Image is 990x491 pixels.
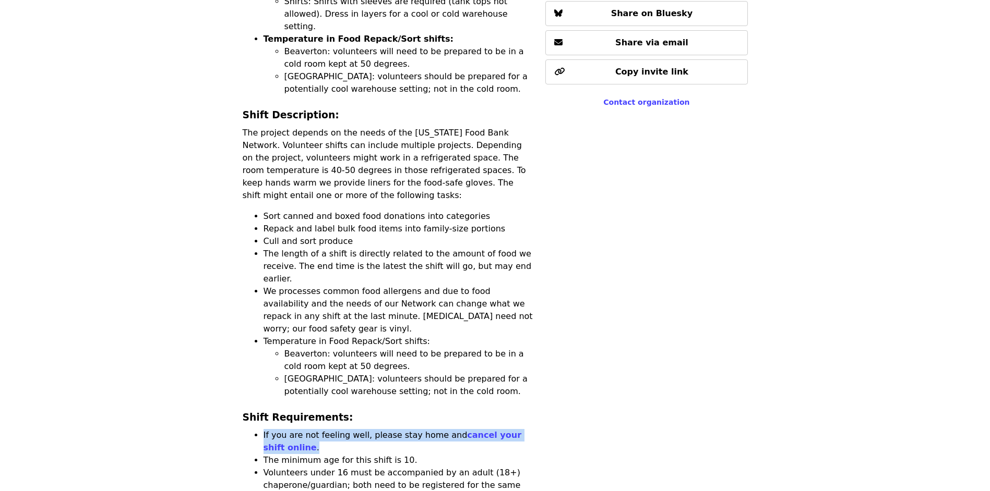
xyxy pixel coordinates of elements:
li: We processes common food allergens and due to food availability and the needs of our Network can ... [264,285,533,335]
a: Contact organization [603,98,689,106]
button: Share on Bluesky [545,1,747,26]
li: If you are not feeling well, please stay home and . [264,429,533,454]
span: Share on Bluesky [611,8,693,18]
a: cancel your shift online [264,430,522,452]
li: The minimum age for this shift is 10. [264,454,533,467]
strong: Temperature in Food Repack/Sort shifts: [264,34,454,44]
strong: Shift Requirements: [243,412,353,423]
li: Sort canned and boxed food donations into categories [264,210,533,223]
li: Beaverton: volunteers will need to be prepared to be in a cold room kept at 50 degrees. [284,45,533,70]
li: Repack and label bulk food items into family-size portions [264,223,533,235]
li: The length of a shift is directly related to the amount of food we receive. The end time is the l... [264,248,533,285]
li: [GEOGRAPHIC_DATA]: volunteers should be prepared for a potentially cool warehouse setting; not in... [284,70,533,95]
button: Copy invite link [545,59,747,84]
li: [GEOGRAPHIC_DATA]: volunteers should be prepared for a potentially cool warehouse setting; not in... [284,373,533,398]
li: Cull and sort produce [264,235,533,248]
li: Temperature in Food Repack/Sort shifts: [264,335,533,398]
li: Beaverton: volunteers will need to be prepared to be in a cold room kept at 50 degrees. [284,348,533,373]
strong: Shift Description: [243,109,339,120]
span: Share via email [615,38,688,47]
span: Copy invite link [615,67,688,77]
button: Share via email [545,30,747,55]
p: The project depends on the needs of the [US_STATE] Food Bank Network. Volunteer shifts can includ... [243,127,533,202]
